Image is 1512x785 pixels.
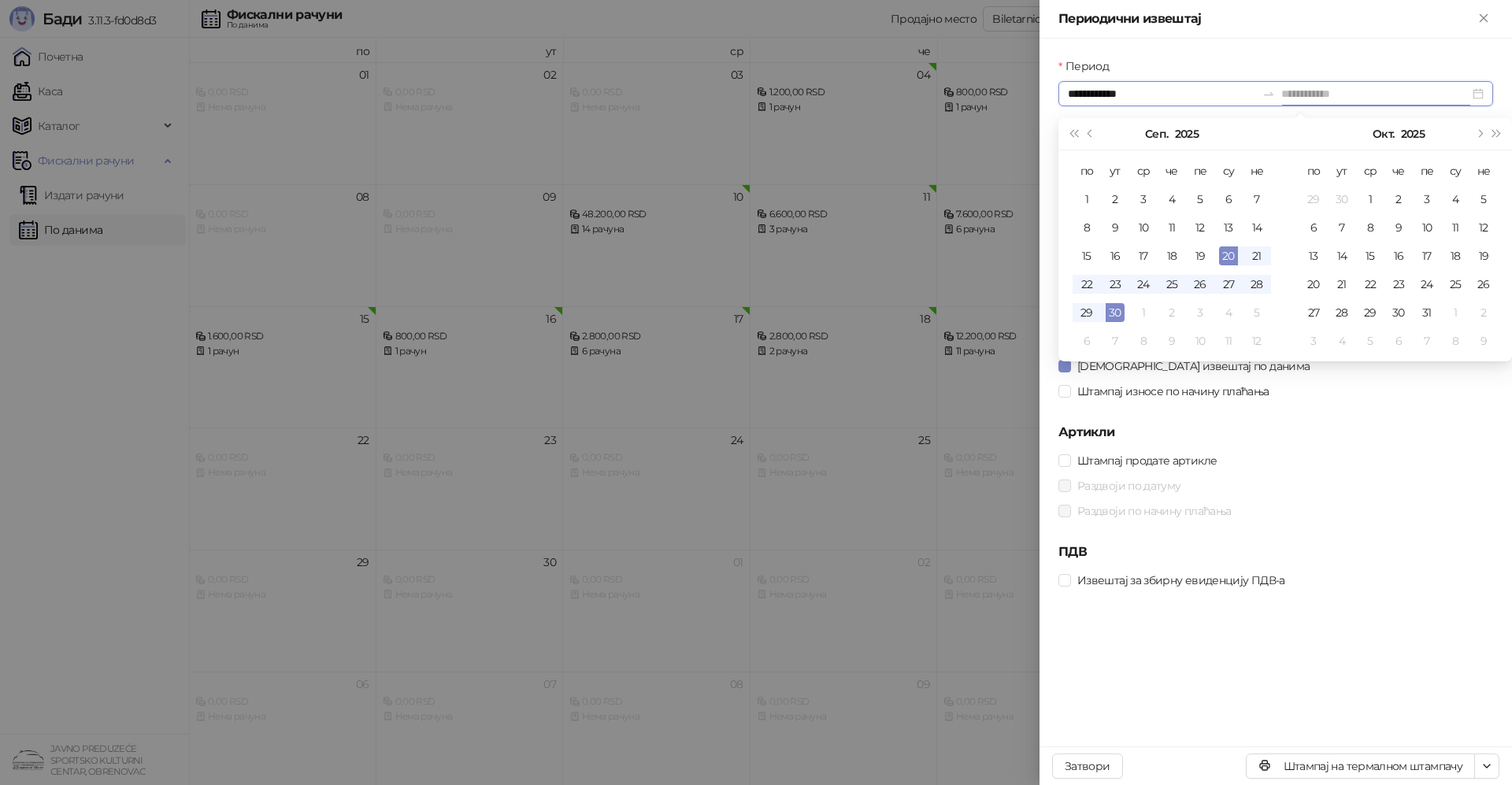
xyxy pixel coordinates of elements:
[1417,331,1436,350] div: 7
[1077,303,1096,322] div: 29
[1162,331,1181,350] div: 9
[1073,298,1101,327] td: 2025-09-29
[1332,246,1351,265] div: 14
[1413,327,1441,355] td: 2025-11-07
[1073,270,1101,298] td: 2025-09-22
[1071,383,1276,400] span: Штампај износе по начину плаћања
[1356,213,1384,242] td: 2025-10-08
[1304,303,1323,322] div: 27
[1186,327,1214,355] td: 2025-10-10
[1474,303,1493,322] div: 2
[1247,246,1266,265] div: 21
[1243,327,1271,355] td: 2025-10-12
[1361,275,1380,294] div: 22
[1186,298,1214,327] td: 2025-10-03
[1474,9,1493,28] button: Close
[1441,242,1469,270] td: 2025-10-18
[1389,218,1408,237] div: 9
[1413,270,1441,298] td: 2025-10-24
[1162,246,1181,265] div: 18
[1469,213,1498,242] td: 2025-10-12
[1356,242,1384,270] td: 2025-10-15
[1417,190,1436,209] div: 3
[1134,331,1153,350] div: 8
[1219,275,1238,294] div: 27
[1262,87,1275,100] span: to
[1058,423,1493,442] h5: Артикли
[1299,298,1328,327] td: 2025-10-27
[1158,298,1186,327] td: 2025-10-02
[1186,157,1214,185] th: пе
[1243,185,1271,213] td: 2025-09-07
[1304,246,1323,265] div: 13
[1106,190,1125,209] div: 2
[1299,185,1328,213] td: 2025-09-29
[1328,213,1356,242] td: 2025-10-07
[1158,270,1186,298] td: 2025-09-25
[1101,327,1129,355] td: 2025-10-07
[1328,185,1356,213] td: 2025-09-30
[1219,190,1238,209] div: 6
[1389,190,1408,209] div: 2
[1082,118,1099,150] button: Претходни месец (PageUp)
[1158,213,1186,242] td: 2025-09-11
[1469,185,1498,213] td: 2025-10-05
[1446,331,1465,350] div: 8
[1158,327,1186,355] td: 2025-10-09
[1488,118,1506,150] button: Следећа година (Control + right)
[1129,185,1158,213] td: 2025-09-03
[1214,242,1243,270] td: 2025-09-20
[1073,327,1101,355] td: 2025-10-06
[1077,331,1096,350] div: 6
[1384,327,1413,355] td: 2025-11-06
[1356,185,1384,213] td: 2025-10-01
[1106,303,1125,322] div: 30
[1474,275,1493,294] div: 26
[1384,157,1413,185] th: че
[1219,303,1238,322] div: 4
[1304,331,1323,350] div: 3
[1068,85,1256,102] input: Период
[1134,218,1153,237] div: 10
[1441,270,1469,298] td: 2025-10-25
[1413,298,1441,327] td: 2025-10-31
[1469,327,1498,355] td: 2025-11-09
[1356,298,1384,327] td: 2025-10-29
[1389,303,1408,322] div: 30
[1186,185,1214,213] td: 2025-09-05
[1304,275,1323,294] div: 20
[1065,118,1082,150] button: Претходна година (Control + left)
[1214,185,1243,213] td: 2025-09-06
[1413,242,1441,270] td: 2025-10-17
[1441,185,1469,213] td: 2025-10-04
[1162,303,1181,322] div: 2
[1304,218,1323,237] div: 6
[1299,242,1328,270] td: 2025-10-13
[1446,275,1465,294] div: 25
[1106,218,1125,237] div: 9
[1243,242,1271,270] td: 2025-09-21
[1446,190,1465,209] div: 4
[1106,331,1125,350] div: 7
[1356,270,1384,298] td: 2025-10-22
[1389,246,1408,265] div: 16
[1129,298,1158,327] td: 2025-10-01
[1328,327,1356,355] td: 2025-11-04
[1361,218,1380,237] div: 8
[1191,246,1210,265] div: 19
[1134,275,1153,294] div: 24
[1191,331,1210,350] div: 10
[1247,303,1266,322] div: 5
[1441,298,1469,327] td: 2025-11-01
[1129,157,1158,185] th: ср
[1332,218,1351,237] div: 7
[1413,213,1441,242] td: 2025-10-10
[1417,303,1436,322] div: 31
[1389,275,1408,294] div: 23
[1071,502,1237,520] span: Раздвоји по начину плаћања
[1106,275,1125,294] div: 23
[1304,190,1323,209] div: 29
[1474,218,1493,237] div: 12
[1441,157,1469,185] th: су
[1101,270,1129,298] td: 2025-09-23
